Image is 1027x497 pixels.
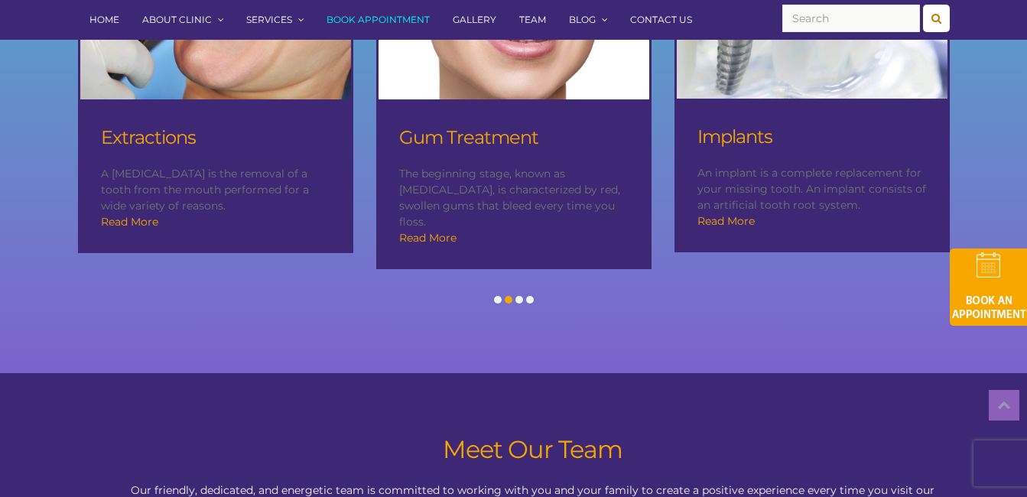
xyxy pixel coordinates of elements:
[399,231,457,245] a: Read More
[376,102,652,269] div: The beginning stage, known as [MEDICAL_DATA], is characterized by red, swollen gums that bleed ev...
[101,126,196,148] a: Extractions
[950,248,1027,326] img: book-an-appointment-hod-gld.png
[697,125,772,148] a: Implants
[697,214,755,228] a: Read More
[101,215,158,229] a: Read More
[989,390,1019,421] a: Top
[116,434,950,465] h1: Meet Our Team
[782,5,920,32] input: Search
[399,126,538,148] a: Gum Treatment
[78,102,353,253] div: A [MEDICAL_DATA] is the removal of a tooth from the mouth performed for a wide variety of reasons.
[674,101,950,252] div: An implant is a complete replacement for your missing tooth. An implant consists of an artificial...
